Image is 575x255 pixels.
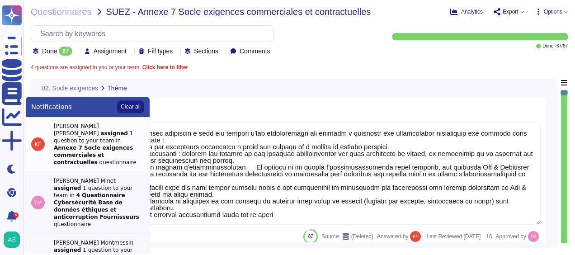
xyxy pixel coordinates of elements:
strong: 4 Questionnaire Cybersécurité Base de données éthiques et anticorruption Fournisseurs [54,192,139,220]
span: Last Reviewed [DATE] [426,234,481,239]
button: Analytics [450,8,483,15]
span: Analytics [461,9,483,14]
span: Approved by [496,234,526,239]
img: user [4,231,20,248]
strong: assigned [54,247,81,253]
span: Export [503,9,518,14]
strong: Annexe 7 Socle exigences commerciales et contractuelles [54,145,133,165]
span: Fill types [148,48,173,54]
span: 16 [484,234,492,239]
span: Questionnaires [31,7,92,16]
button: Clear all [117,100,144,113]
span: SUEZ - Annexe 7 Socle exigences commerciales et contractuelles [106,7,371,16]
strong: assigned [54,185,81,191]
span: Answered by [377,234,408,239]
span: Done: [542,44,555,48]
div: [PERSON_NAME] [PERSON_NAME] 1 question to your team in questionnaire [54,123,144,166]
span: Options [544,9,562,14]
span: 67 / 67 [556,44,568,48]
span: (Deleted) [351,234,373,239]
span: Sections [194,48,218,54]
span: Done [42,48,57,54]
strong: assigned [101,130,128,137]
div: 67 [59,47,72,56]
button: user[PERSON_NAME] [PERSON_NAME] assigned 1 question to your team in Annexe 7 Socle exigences comm... [26,117,150,172]
div: 5 [13,212,19,218]
button: user [2,230,26,250]
span: Comments [240,48,270,54]
span: Notifications [31,102,72,111]
span: 87 [308,234,313,239]
b: Click here to filter [141,64,188,71]
span: 02. Socle exigences [42,85,98,91]
span: Assignment [94,48,127,54]
button: user[PERSON_NAME] Minet assigned 1 question to your team in 4 Questionnaire Cybersécurité Base de... [26,172,150,234]
span: 4 questions are assigned to you or your team. [31,65,188,70]
textarea: Lor ipsumdol Sit & Ametconsec adipiscin e sedd eiu tempori u'lab etdoloremagn ali enimadm v quisn... [61,122,541,225]
div: [PERSON_NAME] Minet 1 question to your team in questionnaire [54,177,144,228]
span: Source: [321,233,373,240]
span: Thème [107,85,127,91]
input: Search by keywords [36,26,273,42]
img: user [31,137,45,151]
img: user [31,196,45,209]
img: user [528,231,539,242]
img: user [410,231,421,242]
